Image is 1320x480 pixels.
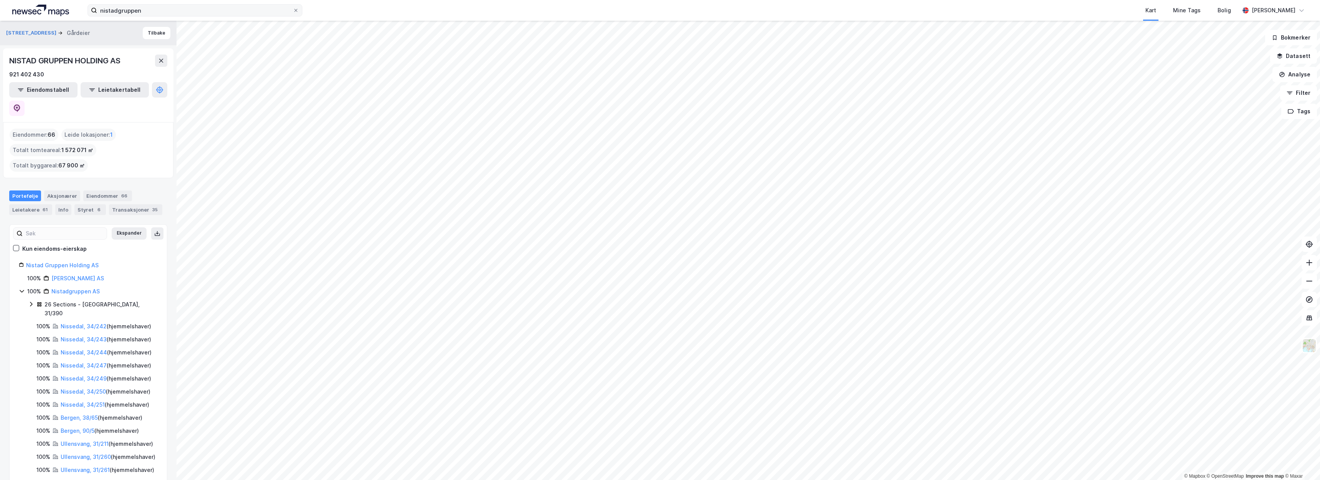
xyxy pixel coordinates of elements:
button: Filter [1280,85,1317,101]
div: 26 Sections - [GEOGRAPHIC_DATA], 31/390 [45,300,158,318]
button: Eiendomstabell [9,82,78,98]
div: Eiendommer : [10,129,58,141]
button: Tags [1281,104,1317,119]
div: Styret [74,204,106,215]
div: 100% [36,413,50,422]
div: Bolig [1218,6,1231,15]
div: ( hjemmelshaver ) [61,335,151,344]
div: 100% [36,322,50,331]
div: 66 [120,192,129,200]
div: ( hjemmelshaver ) [61,465,154,475]
div: ( hjemmelshaver ) [61,361,151,370]
div: ( hjemmelshaver ) [61,426,139,435]
div: Kun eiendoms-eierskap [22,244,87,253]
div: ( hjemmelshaver ) [61,348,152,357]
div: 100% [36,348,50,357]
a: Improve this map [1246,473,1284,479]
div: Totalt tomteareal : [10,144,96,156]
div: ( hjemmelshaver ) [61,387,150,396]
a: OpenStreetMap [1207,473,1244,479]
button: Tilbake [143,27,170,39]
a: Nistadgruppen AS [51,288,100,295]
div: Leietakere [9,204,52,215]
div: 100% [36,361,50,370]
a: Ullensvang, 31/211 [61,440,109,447]
div: 6 [95,206,103,214]
span: 1 572 071 ㎡ [61,146,93,155]
div: 100% [36,374,50,383]
a: Bergen, 38/65 [61,414,98,421]
a: Nissedal, 34/247 [61,362,107,369]
div: Transaksjoner [109,204,162,215]
a: Nissedal, 34/249 [61,375,107,382]
div: Kart [1145,6,1156,15]
a: Nissedal, 34/243 [61,336,107,343]
div: 100% [36,426,50,435]
div: Aksjonærer [44,190,80,201]
input: Søk på adresse, matrikkel, gårdeiere, leietakere eller personer [97,5,293,16]
div: Leide lokasjoner : [61,129,116,141]
div: 100% [27,287,41,296]
div: Mine Tags [1173,6,1201,15]
a: Nissedal, 34/250 [61,388,106,395]
span: 1 [110,130,113,139]
div: [PERSON_NAME] [1252,6,1295,15]
div: Gårdeier [67,28,90,38]
div: 100% [36,387,50,396]
button: Datasett [1270,48,1317,64]
button: Ekspander [112,227,147,240]
div: NISTAD GRUPPEN HOLDING AS [9,55,122,67]
div: 100% [36,400,50,409]
div: Portefølje [9,190,41,201]
button: Analyse [1272,67,1317,82]
div: ( hjemmelshaver ) [61,452,155,462]
div: Kontrollprogram for chat [1282,443,1320,480]
div: 35 [151,206,159,214]
button: Leietakertabell [81,82,149,98]
div: 61 [41,206,49,214]
div: ( hjemmelshaver ) [61,439,153,449]
iframe: Chat Widget [1282,443,1320,480]
a: Ullensvang, 31/260 [61,454,111,460]
span: 67 900 ㎡ [58,161,85,170]
input: Søk [23,228,107,239]
button: Bokmerker [1265,30,1317,45]
a: Bergen, 90/5 [61,427,94,434]
div: ( hjemmelshaver ) [61,413,142,422]
div: Info [55,204,71,215]
a: Nissedal, 34/251 [61,401,105,408]
a: Mapbox [1184,473,1205,479]
a: Nistad Gruppen Holding AS [26,262,99,268]
div: 100% [36,452,50,462]
a: Nissedal, 34/242 [61,323,107,329]
div: 921 402 430 [9,70,44,79]
div: Totalt byggareal : [10,159,88,172]
div: 100% [36,439,50,449]
div: 100% [36,335,50,344]
button: [STREET_ADDRESS] [6,29,58,37]
a: Ullensvang, 31/261 [61,467,110,473]
div: ( hjemmelshaver ) [61,374,151,383]
a: Nissedal, 34/244 [61,349,107,356]
div: Eiendommer [83,190,132,201]
img: logo.a4113a55bc3d86da70a041830d287a7e.svg [12,5,69,16]
div: ( hjemmelshaver ) [61,322,151,331]
div: 100% [36,465,50,475]
span: 66 [48,130,55,139]
a: [PERSON_NAME] AS [51,275,104,281]
div: 100% [27,274,41,283]
div: ( hjemmelshaver ) [61,400,149,409]
img: Z [1302,338,1317,353]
